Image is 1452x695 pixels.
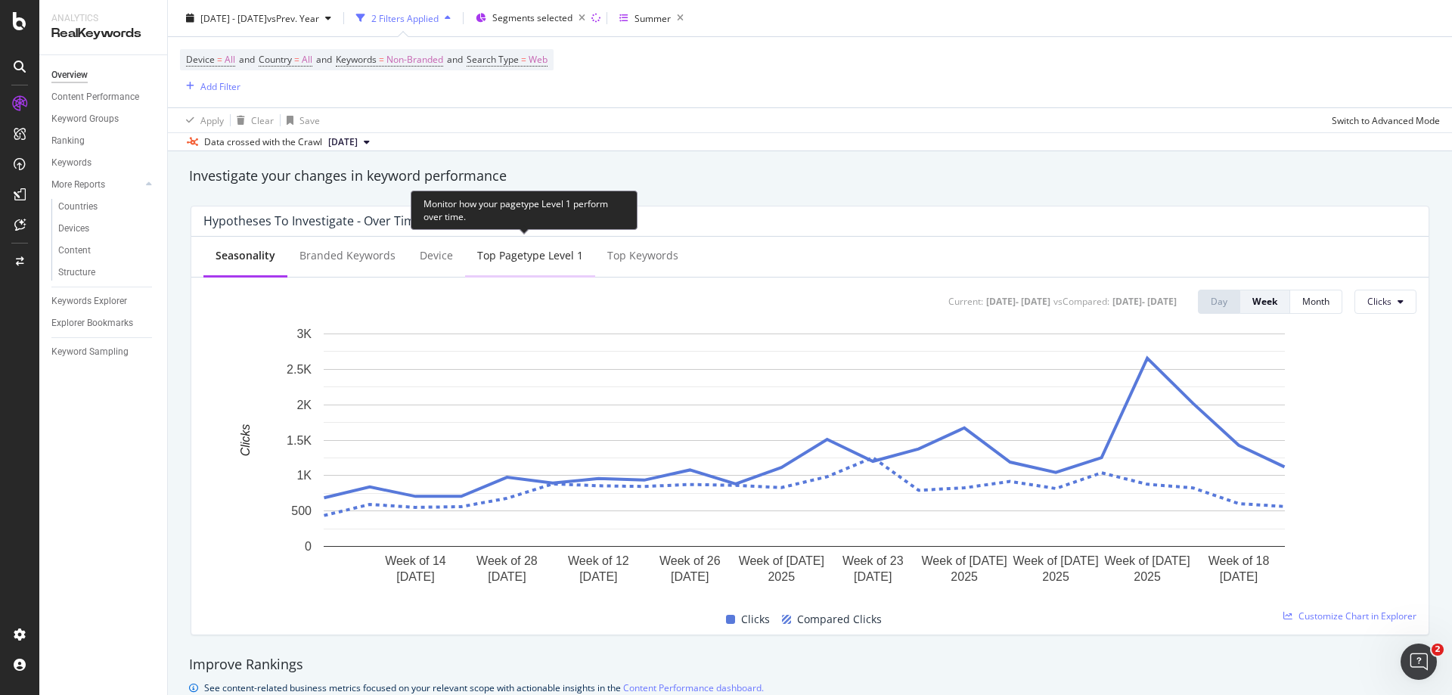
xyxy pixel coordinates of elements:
div: Seasonality [216,248,275,263]
span: All [302,49,312,70]
button: Switch to Advanced Mode [1326,108,1440,132]
span: and [239,53,255,66]
a: Customize Chart in Explorer [1283,610,1416,622]
text: 2025 [1042,569,1069,582]
div: [DATE] - [DATE] [986,295,1050,308]
text: [DATE] [488,569,526,582]
span: [DATE] - [DATE] [200,11,267,24]
div: Investigate your changes in keyword performance [189,166,1431,186]
div: Keywords [51,155,92,171]
text: Week of 14 [385,554,446,566]
div: Hypotheses to Investigate - Over Time [203,213,422,228]
div: Overview [51,67,88,83]
span: = [379,53,384,66]
iframe: Intercom live chat [1401,644,1437,680]
a: Content [58,243,157,259]
text: [DATE] [396,569,434,582]
text: 500 [291,504,312,517]
button: Month [1290,290,1342,314]
button: Clear [231,108,274,132]
span: Country [259,53,292,66]
div: Summer [634,11,671,24]
div: Top Keywords [607,248,678,263]
a: Keyword Groups [51,111,157,127]
div: Keywords Explorer [51,293,127,309]
span: Search Type [467,53,519,66]
span: and [447,53,463,66]
a: Keywords Explorer [51,293,157,309]
span: Device [186,53,215,66]
span: vs Prev. Year [267,11,319,24]
a: Explorer Bookmarks [51,315,157,331]
div: RealKeywords [51,25,155,42]
span: Non-Branded [386,49,443,70]
text: [DATE] [854,569,892,582]
svg: A chart. [203,326,1405,593]
div: Top pagetype Level 1 [477,248,583,263]
span: Segments selected [492,11,572,24]
text: [DATE] [1220,569,1258,582]
span: and [316,53,332,66]
button: Week [1240,290,1290,314]
text: 3K [296,327,312,340]
div: Month [1302,295,1329,308]
span: Clicks [1367,295,1391,308]
div: Content [58,243,91,259]
text: 1.5K [287,433,312,446]
text: Week of [DATE] [739,554,824,566]
div: [DATE] - [DATE] [1112,295,1177,308]
button: Segments selected [470,6,591,30]
text: Clicks [239,424,252,456]
text: Week of [DATE] [1104,554,1190,566]
text: Week of 12 [568,554,629,566]
text: [DATE] [579,569,617,582]
text: 2K [296,398,312,411]
span: Web [529,49,548,70]
div: Explorer Bookmarks [51,315,133,331]
button: Clicks [1354,290,1416,314]
span: = [521,53,526,66]
span: = [294,53,299,66]
a: Devices [58,221,157,237]
button: Apply [180,108,224,132]
button: [DATE] [322,133,376,151]
button: [DATE] - [DATE]vsPrev. Year [180,6,337,30]
a: Ranking [51,133,157,149]
text: 2.5K [287,363,312,376]
div: Switch to Advanced Mode [1332,113,1440,126]
span: = [217,53,222,66]
div: Save [299,113,320,126]
span: 2025 Aug. 30th [328,135,358,149]
a: Keyword Sampling [51,344,157,360]
button: Save [281,108,320,132]
a: Structure [58,265,157,281]
a: Keywords [51,155,157,171]
a: Content Performance [51,89,157,105]
text: 2025 [1134,569,1161,582]
span: All [225,49,235,70]
button: Add Filter [180,77,240,95]
div: Keyword Groups [51,111,119,127]
a: Countries [58,199,157,215]
div: Improve Rankings [189,655,1431,675]
text: Week of [DATE] [922,554,1007,566]
text: Week of 28 [476,554,538,566]
text: Week of 18 [1208,554,1270,566]
div: More Reports [51,177,105,193]
div: Branded Keywords [299,248,396,263]
div: Clear [251,113,274,126]
text: 0 [305,540,312,553]
button: Summer [613,6,690,30]
span: Keywords [336,53,377,66]
text: Week of 23 [842,554,904,566]
text: Week of 26 [659,554,721,566]
div: Add Filter [200,79,240,92]
span: Clicks [741,610,770,628]
text: 2025 [951,569,978,582]
div: Ranking [51,133,85,149]
text: [DATE] [671,569,709,582]
div: Keyword Sampling [51,344,129,360]
button: Day [1198,290,1240,314]
div: vs Compared : [1053,295,1109,308]
a: More Reports [51,177,141,193]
